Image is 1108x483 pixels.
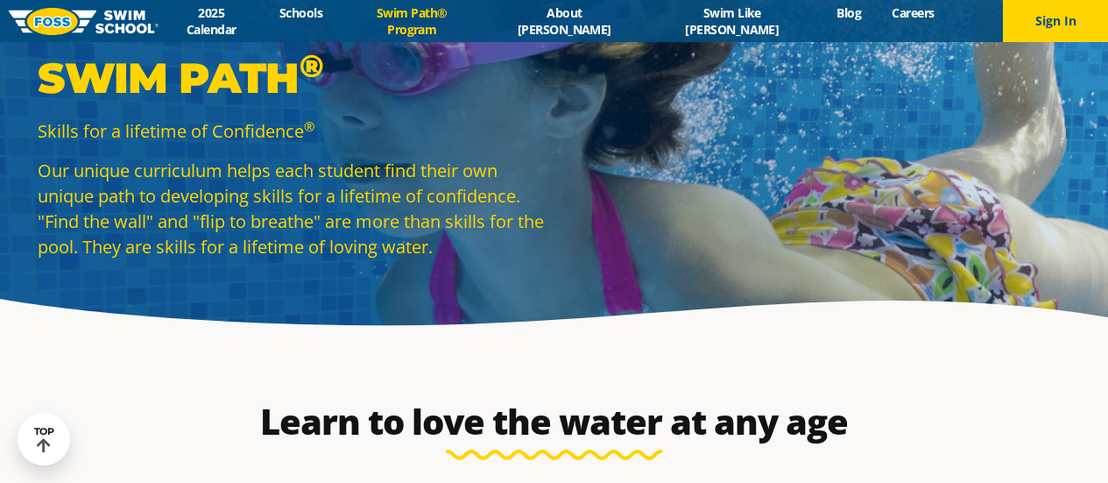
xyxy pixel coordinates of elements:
[877,4,949,21] a: Careers
[822,4,877,21] a: Blog
[643,4,822,38] a: Swim Like [PERSON_NAME]
[38,158,546,259] p: Our unique curriculum helps each student find their own unique path to developing skills for a li...
[38,118,546,144] p: Skills for a lifetime of Confidence
[265,4,338,21] a: Schools
[141,401,968,443] h2: Learn to love the water at any age
[486,4,643,38] a: About [PERSON_NAME]
[300,46,323,85] sup: ®
[338,4,486,38] a: Swim Path® Program
[38,52,546,104] p: Swim Path
[159,4,265,38] a: 2025 Calendar
[304,117,314,135] sup: ®
[34,426,54,453] div: TOP
[9,8,159,35] img: FOSS Swim School Logo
